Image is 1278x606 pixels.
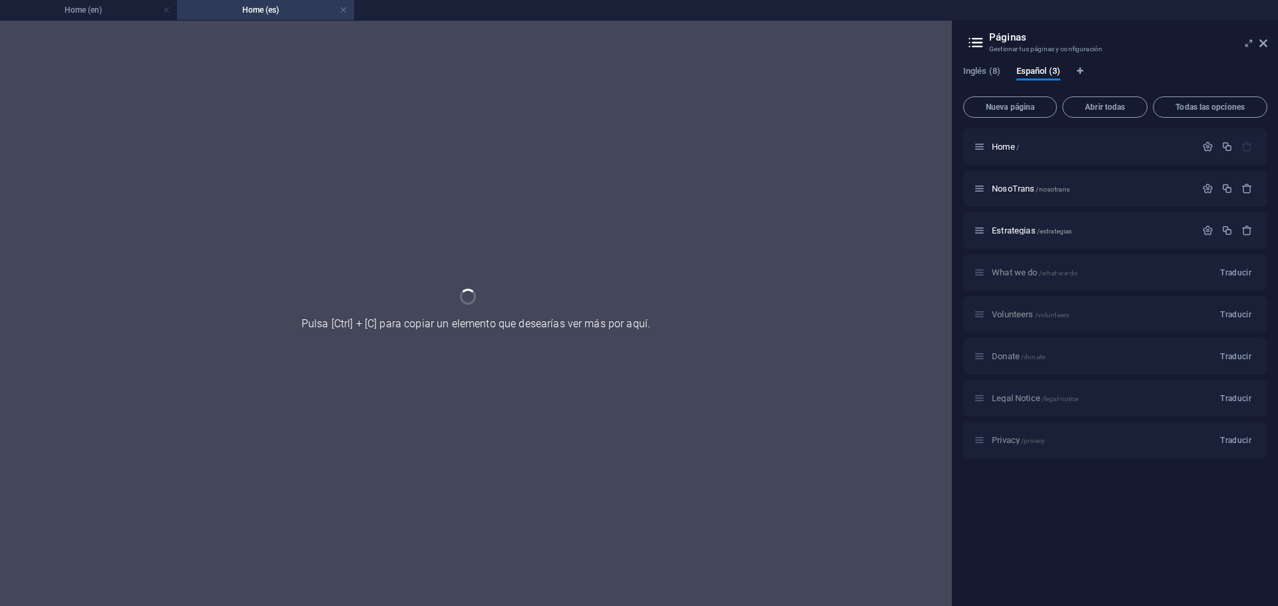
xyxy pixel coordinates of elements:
div: Configuración [1202,141,1213,152]
div: Eliminar [1241,225,1253,236]
span: Traducir [1220,267,1251,278]
h3: Gestionar tus páginas y configuración [989,43,1241,55]
div: Duplicar [1221,225,1233,236]
span: /nosotrans [1036,186,1069,193]
div: Home/ [988,142,1195,151]
button: Traducir [1215,388,1257,409]
div: Duplicar [1221,141,1233,152]
span: Traducir [1220,435,1251,446]
span: Traducir [1220,309,1251,320]
span: Abrir todas [1068,103,1142,111]
button: Todas las opciones [1153,96,1267,118]
h4: Home (es) [177,3,354,17]
span: Traducir [1220,351,1251,362]
h2: Páginas [989,31,1267,43]
div: Configuración [1202,183,1213,194]
span: Haz clic para abrir la página [992,184,1070,194]
button: Nueva página [963,96,1057,118]
button: Traducir [1215,430,1257,451]
span: / [1016,144,1019,151]
div: Pestañas de idiomas [963,66,1267,91]
span: /estrategias [1037,227,1072,235]
span: Traducir [1220,393,1251,404]
span: Haz clic para abrir la página [992,226,1072,235]
div: NosoTrans/nosotrans [988,184,1195,193]
button: Traducir [1215,262,1257,283]
button: Traducir [1215,346,1257,367]
span: Inglés (8) [963,63,1000,82]
button: Traducir [1215,304,1257,325]
span: Español (3) [1016,63,1060,82]
span: Nueva página [969,103,1051,111]
div: Estrategias/estrategias [988,226,1195,235]
span: Haz clic para abrir la página [992,142,1019,152]
div: La página principal no puede eliminarse [1241,141,1253,152]
div: Eliminar [1241,183,1253,194]
div: Configuración [1202,225,1213,236]
span: Todas las opciones [1159,103,1261,111]
button: Abrir todas [1062,96,1148,118]
div: Duplicar [1221,183,1233,194]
